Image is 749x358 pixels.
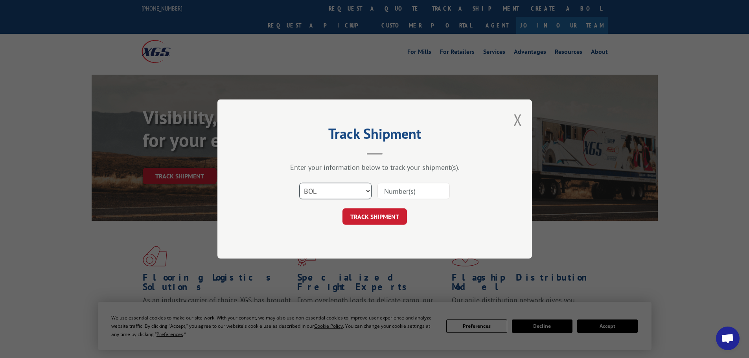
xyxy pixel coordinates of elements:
input: Number(s) [377,183,450,199]
div: Enter your information below to track your shipment(s). [257,163,493,172]
div: Open chat [716,327,740,350]
button: TRACK SHIPMENT [342,208,407,225]
button: Close modal [513,109,522,130]
h2: Track Shipment [257,128,493,143]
